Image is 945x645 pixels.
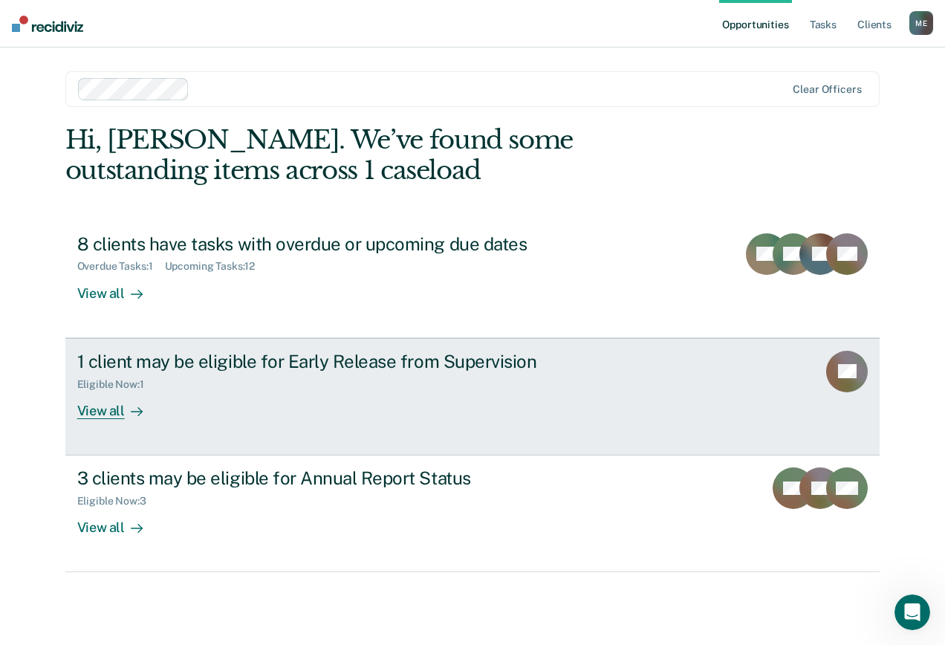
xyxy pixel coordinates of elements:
div: Eligible Now : 3 [77,495,158,508]
div: Clear officers [793,83,861,96]
div: M E [909,11,933,35]
button: ME [909,11,933,35]
a: 3 clients may be eligible for Annual Report StatusEligible Now:3View all [65,456,880,572]
div: View all [77,508,160,537]
div: Eligible Now : 1 [77,378,156,391]
div: View all [77,273,160,302]
div: Hi, [PERSON_NAME]. We’ve found some outstanding items across 1 caseload [65,125,717,186]
img: Recidiviz [12,16,83,32]
iframe: Intercom live chat [894,594,930,630]
div: Upcoming Tasks : 12 [165,260,267,273]
div: 8 clients have tasks with overdue or upcoming due dates [77,233,599,255]
div: View all [77,390,160,419]
a: 8 clients have tasks with overdue or upcoming due datesOverdue Tasks:1Upcoming Tasks:12View all [65,221,880,338]
div: 3 clients may be eligible for Annual Report Status [77,467,599,489]
div: Overdue Tasks : 1 [77,260,165,273]
a: 1 client may be eligible for Early Release from SupervisionEligible Now:1View all [65,338,880,456]
div: 1 client may be eligible for Early Release from Supervision [77,351,599,372]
